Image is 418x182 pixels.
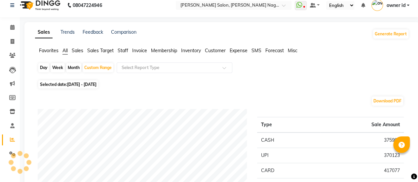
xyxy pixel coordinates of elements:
td: UPI [257,148,320,163]
div: Month [66,63,81,72]
td: CARD [257,163,320,178]
span: Sales Target [87,48,114,54]
button: Generate Report [373,29,408,39]
a: Trends [60,29,75,35]
button: Download PDF [372,96,403,106]
span: Inventory [181,48,201,54]
a: Sales [35,26,53,38]
span: Favorites [39,48,58,54]
span: Misc [288,48,297,54]
span: Invoice [132,48,147,54]
td: 375990 [320,132,404,148]
span: Customer [205,48,226,54]
td: 417077 [320,163,404,178]
span: Membership [151,48,177,54]
span: Expense [230,48,247,54]
div: Day [38,63,49,72]
span: owner id [386,2,405,9]
th: Sale Amount [320,117,404,133]
div: Week [51,63,65,72]
span: Selected date: [38,80,98,89]
span: [DATE] - [DATE] [67,82,96,87]
span: Staff [118,48,128,54]
div: Custom Range [83,63,113,72]
th: Type [257,117,320,133]
td: CASH [257,132,320,148]
a: Comparison [111,29,136,35]
span: Sales [72,48,83,54]
span: SMS [251,48,261,54]
td: 370123 [320,148,404,163]
span: All [62,48,68,54]
span: Forecast [265,48,284,54]
a: Feedback [83,29,103,35]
